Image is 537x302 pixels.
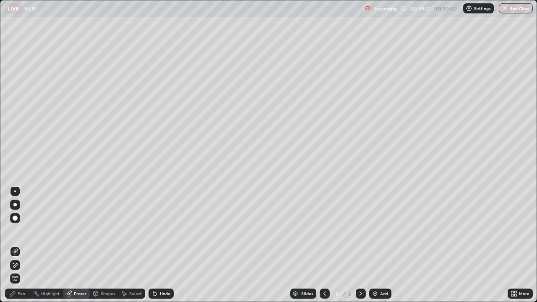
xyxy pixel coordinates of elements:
img: add-slide-button [372,290,378,297]
div: 6 [333,291,341,296]
div: More [519,292,529,296]
div: Pen [18,292,25,296]
span: Erase all [10,276,20,281]
div: Highlight [41,292,60,296]
div: Add [380,292,388,296]
p: Settings [474,6,490,10]
div: Undo [160,292,170,296]
p: Recording [373,5,397,12]
div: Slides [301,292,313,296]
img: recording.375f2c34.svg [365,5,372,12]
div: Select [129,292,142,296]
img: class-settings-icons [466,5,472,12]
p: LIVE [8,5,19,12]
div: 6 [347,290,352,297]
div: / [343,291,346,296]
p: NLM [25,5,36,12]
button: End Class [499,3,533,13]
div: Eraser [74,292,86,296]
div: Shapes [101,292,115,296]
img: end-class-cross [502,5,508,12]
